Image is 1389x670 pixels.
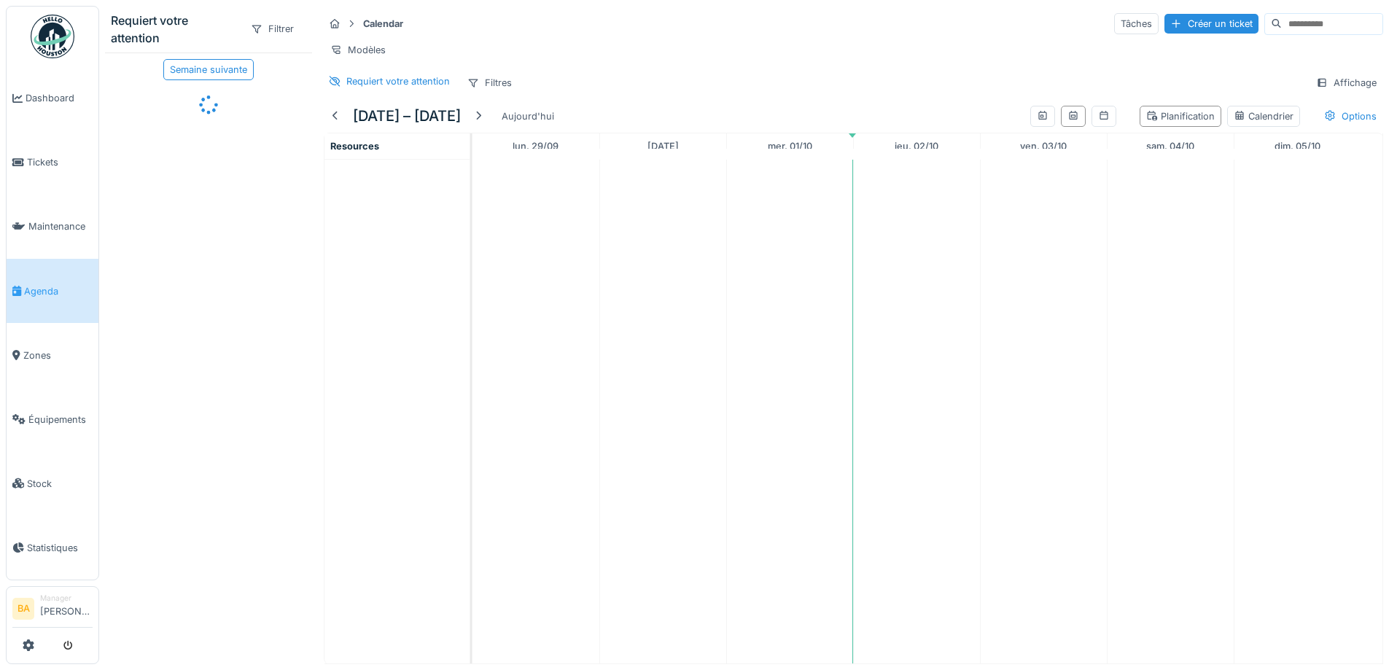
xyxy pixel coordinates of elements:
span: Statistiques [27,541,93,555]
a: BA Manager[PERSON_NAME] [12,593,93,628]
a: 1 octobre 2025 [764,136,816,156]
div: Filtres [461,72,518,93]
div: Calendrier [1234,109,1293,123]
span: Tickets [27,155,93,169]
a: Maintenance [7,195,98,259]
div: Affichage [1310,72,1383,93]
a: 29 septembre 2025 [509,136,562,156]
span: Équipements [28,413,93,426]
h5: [DATE] – [DATE] [353,107,461,125]
a: Dashboard [7,66,98,131]
strong: Calendar [357,17,409,31]
a: 3 octobre 2025 [1016,136,1070,156]
a: 5 octobre 2025 [1271,136,1324,156]
a: 4 octobre 2025 [1143,136,1198,156]
a: 2 octobre 2025 [891,136,942,156]
div: Semaine suivante [163,59,254,80]
a: Agenda [7,259,98,323]
a: Zones [7,323,98,387]
a: 30 septembre 2025 [644,136,682,156]
div: Filtrer [244,18,300,39]
div: Requiert votre attention [111,12,238,47]
div: Aujourd'hui [496,106,560,126]
a: Équipements [7,387,98,451]
span: Dashboard [26,91,93,105]
img: Badge_color-CXgf-gQk.svg [31,15,74,58]
div: Modèles [324,39,392,61]
div: Options [1318,106,1383,127]
div: Requiert votre attention [346,74,450,88]
span: Maintenance [28,219,93,233]
li: [PERSON_NAME] [40,593,93,624]
span: Agenda [24,284,93,298]
a: Tickets [7,131,98,195]
a: Statistiques [7,515,98,580]
div: Planification [1146,109,1215,123]
div: Manager [40,593,93,604]
span: Stock [27,477,93,491]
span: Resources [330,141,379,152]
div: Créer un ticket [1164,14,1258,34]
li: BA [12,598,34,620]
a: Stock [7,451,98,515]
span: Zones [23,348,93,362]
div: Tâches [1114,13,1159,34]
